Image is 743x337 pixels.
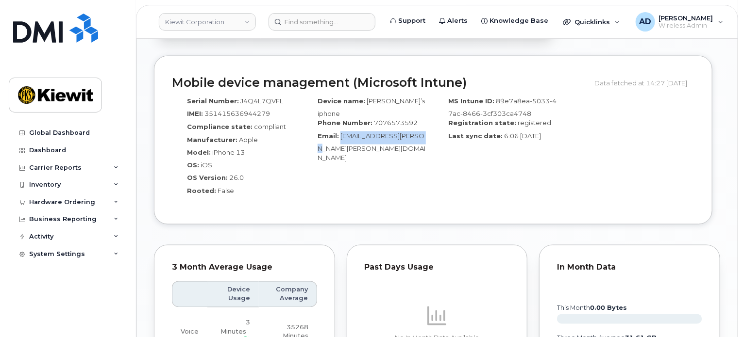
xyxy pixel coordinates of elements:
[187,109,203,118] label: IMEI:
[240,97,283,105] span: J4Q4L7QVFL
[504,132,541,140] span: 6:06 [DATE]
[187,161,199,170] label: OS:
[447,16,468,26] span: Alerts
[639,16,651,28] span: AD
[557,305,627,312] text: this month
[254,123,286,130] span: compliant
[187,135,237,144] label: Manufacturer:
[629,12,730,32] div: Anup Dondeti
[659,14,713,22] span: [PERSON_NAME]
[172,76,587,90] h2: Mobile device management (Microsoft Intune)
[556,12,627,32] div: Quicklinks
[187,148,211,157] label: Model:
[201,161,212,169] span: iOS
[448,131,503,141] label: Last sync date:
[529,54,736,290] iframe: Messenger
[204,110,270,117] span: 351415636944279
[187,122,253,131] label: Compliance state:
[187,96,239,106] label: Serial Number:
[398,16,425,26] span: Support
[187,187,216,196] label: Rooted:
[318,132,425,161] span: [EMAIL_ADDRESS][PERSON_NAME][PERSON_NAME][DOMAIN_NAME]
[318,96,365,106] label: Device name:
[365,263,510,273] div: Past Days Usage
[239,136,258,144] span: Apple
[212,148,245,156] span: iPhone 13
[207,281,259,308] th: Device Usage
[187,174,228,183] label: OS Version:
[383,11,432,31] a: Support
[432,11,474,31] a: Alerts
[490,16,548,26] span: Knowledge Base
[318,118,372,128] label: Phone Number:
[448,96,494,106] label: MS Intune ID:
[374,119,418,127] span: 7076573592
[448,97,557,118] span: 89e7a8ea-5033-47ac-8466-3cf303ca4748
[590,305,627,312] tspan: 0.00 Bytes
[172,263,317,273] div: 3 Month Average Usage
[474,11,555,31] a: Knowledge Base
[259,281,317,308] th: Company Average
[318,131,339,141] label: Email:
[220,319,250,335] span: 3 Minutes
[701,295,736,330] iframe: Messenger Launcher
[318,97,425,118] span: [PERSON_NAME]’s iphone
[159,13,256,31] a: Kiewit Corporation
[518,119,551,127] span: registered
[659,22,713,30] span: Wireless Admin
[229,174,244,182] span: 26.0
[574,18,610,26] span: Quicklinks
[218,187,234,195] span: False
[269,13,375,31] input: Find something...
[448,118,516,128] label: Registration state:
